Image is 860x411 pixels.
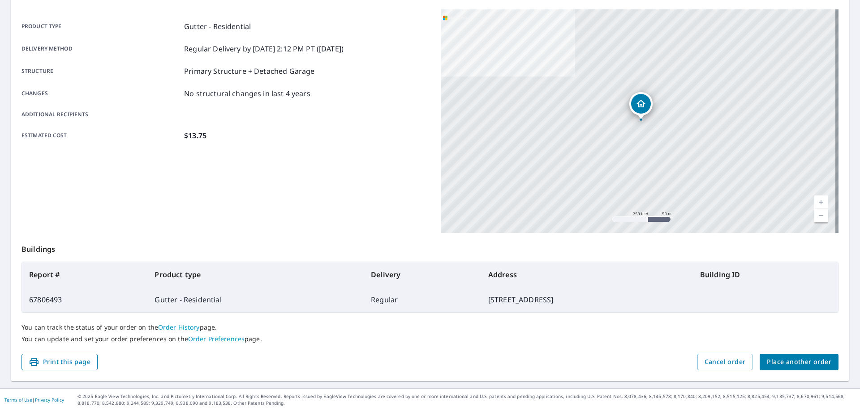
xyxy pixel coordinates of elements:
[29,356,90,368] span: Print this page
[35,397,64,403] a: Privacy Policy
[364,287,481,312] td: Regular
[147,287,364,312] td: Gutter - Residential
[21,233,838,262] p: Buildings
[814,209,828,222] a: Current Level 17, Zoom Out
[814,195,828,209] a: Current Level 17, Zoom In
[481,287,693,312] td: [STREET_ADDRESS]
[77,393,856,407] p: © 2025 Eagle View Technologies, Inc. and Pictometry International Corp. All Rights Reserved. Repo...
[21,130,181,141] p: Estimated cost
[184,21,251,32] p: Gutter - Residential
[21,66,181,76] p: Structure
[147,262,364,287] th: Product type
[184,130,206,141] p: $13.75
[4,397,32,403] a: Terms of Use
[697,354,753,370] button: Cancel order
[184,88,310,99] p: No structural changes in last 4 years
[184,43,344,54] p: Regular Delivery by [DATE] 2:12 PM PT ([DATE])
[767,356,831,368] span: Place another order
[705,356,746,368] span: Cancel order
[22,262,147,287] th: Report #
[21,335,838,343] p: You can update and set your order preferences on the page.
[22,287,147,312] td: 67806493
[184,66,314,76] p: Primary Structure + Detached Garage
[21,88,181,99] p: Changes
[21,21,181,32] p: Product type
[760,354,838,370] button: Place another order
[364,262,481,287] th: Delivery
[693,262,838,287] th: Building ID
[21,43,181,54] p: Delivery method
[21,323,838,331] p: You can track the status of your order on the page.
[481,262,693,287] th: Address
[4,397,64,403] p: |
[188,335,245,343] a: Order Preferences
[21,354,98,370] button: Print this page
[21,110,181,119] p: Additional recipients
[629,92,653,120] div: Dropped pin, building 1, Residential property, 130 Velwood Dr Redlands, CA 92374
[158,323,200,331] a: Order History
